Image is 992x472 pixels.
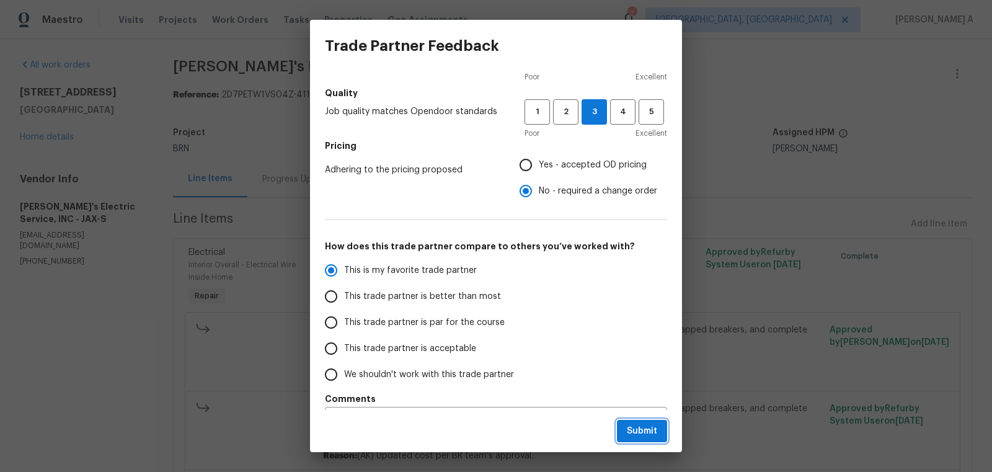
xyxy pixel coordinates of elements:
span: This is my favorite trade partner [344,264,477,277]
span: Adhering to the pricing proposed [325,164,500,176]
button: 1 [525,99,550,125]
div: How does this trade partner compare to others you’ve worked with? [325,257,667,388]
span: This trade partner is acceptable [344,342,476,355]
span: 1 [526,105,549,119]
h5: Pricing [325,140,667,152]
h5: Comments [325,393,667,405]
h3: Trade Partner Feedback [325,37,499,55]
span: This trade partner is better than most [344,290,501,303]
button: Submit [617,420,667,443]
button: 5 [639,99,664,125]
span: Excellent [635,71,667,83]
span: Yes - accepted OD pricing [539,159,647,172]
span: Excellent [635,127,667,140]
div: Pricing [520,152,667,204]
span: 2 [554,105,577,119]
span: 4 [611,105,634,119]
span: 3 [582,105,606,119]
span: Poor [525,71,539,83]
span: 5 [640,105,663,119]
span: This trade partner is par for the course [344,316,505,329]
span: No - required a change order [539,185,657,198]
span: Submit [627,424,657,439]
span: We shouldn't work with this trade partner [344,368,514,381]
button: 3 [582,99,607,125]
button: 2 [553,99,578,125]
h5: Quality [325,87,667,99]
span: Poor [525,127,539,140]
h5: How does this trade partner compare to others you’ve worked with? [325,240,667,252]
button: 4 [610,99,635,125]
span: Job quality matches Opendoor standards [325,105,505,118]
